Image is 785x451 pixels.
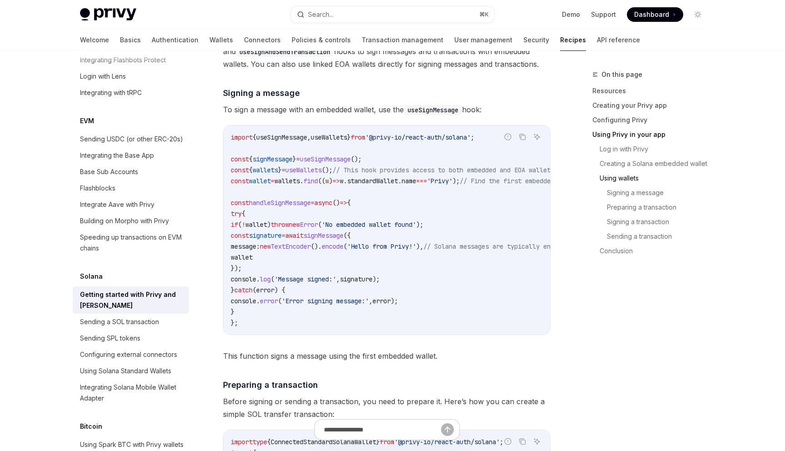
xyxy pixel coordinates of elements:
code: useSignAndSendTransaction [236,47,334,57]
span: encode [322,242,343,251]
span: . [256,275,260,283]
a: Basics [120,29,141,51]
h5: EVM [80,115,94,126]
h5: Solana [80,271,103,282]
div: Integrating Solana Mobile Wallet Adapter [80,382,184,404]
div: Flashblocks [80,183,115,194]
span: => [333,177,340,185]
button: Send message [441,423,454,436]
a: Configuring external connectors [73,346,189,363]
a: Flashblocks [73,180,189,196]
span: await [285,231,303,240]
a: Policies & controls [292,29,351,51]
span: ! [242,220,245,229]
span: ), [416,242,423,251]
span: } [293,155,296,163]
div: Sending SPL tokens [80,333,140,344]
a: Wallets [209,29,233,51]
span: = [311,199,314,207]
div: Building on Morpho with Privy [80,215,169,226]
span: name [402,177,416,185]
span: Preparing a transaction [223,379,318,391]
span: // This hook provides access to both embedded and EOA wallets [333,166,554,174]
span: } [347,133,351,141]
span: (); [322,166,333,174]
div: Base Sub Accounts [80,166,138,177]
a: Preparing a transaction [607,200,712,215]
span: error [373,297,391,305]
span: wallet [245,220,267,229]
span: 'Message signed:' [274,275,336,283]
span: signature [249,231,282,240]
span: 'No embedded wallet found' [322,220,416,229]
div: Using Solana Standard Wallets [80,366,171,376]
span: const [231,177,249,185]
h5: Bitcoin [80,421,102,432]
a: Support [591,10,616,19]
span: import [231,133,253,141]
span: (). [311,242,322,251]
span: . [300,177,303,185]
span: w [325,177,329,185]
span: . [256,297,260,305]
span: (); [351,155,362,163]
span: ( [253,286,256,294]
span: ; [471,133,474,141]
span: () [333,199,340,207]
a: Integrating Solana Mobile Wallet Adapter [73,379,189,406]
span: = [271,177,274,185]
a: Welcome [80,29,109,51]
span: ); [452,177,460,185]
span: const [231,199,249,207]
span: find [303,177,318,185]
a: User management [454,29,512,51]
span: } [231,286,234,294]
span: ({ [343,231,351,240]
span: useSignMessage [300,155,351,163]
span: console [231,297,256,305]
div: Using Spark BTC with Privy wallets [80,439,184,450]
span: TextEncoder [271,242,311,251]
span: ) { [274,286,285,294]
a: Using Privy in your app [592,127,712,142]
span: Error [300,220,318,229]
a: Sending a SOL transaction [73,314,189,330]
span: ( [318,220,322,229]
button: Copy the contents from the code block [517,131,528,143]
span: async [314,199,333,207]
span: , [369,297,373,305]
span: ); [391,297,398,305]
span: try [231,210,242,218]
span: . [343,177,347,185]
span: // Find the first embedded wallet [460,177,580,185]
a: Integrate Aave with Privy [73,196,189,213]
a: Dashboard [627,7,683,22]
button: Search...⌘K [291,6,494,23]
img: light logo [80,8,136,21]
div: Sending USDC (or other ERC-20s) [80,134,183,145]
span: standardWallet [347,177,398,185]
span: wallets [274,177,300,185]
span: ); [416,220,423,229]
a: Sending a transaction [607,229,712,244]
div: Search... [308,9,333,20]
span: 'Privy' [427,177,452,185]
span: = [282,231,285,240]
span: === [416,177,427,185]
a: Recipes [560,29,586,51]
span: Dashboard [634,10,669,19]
a: Conclusion [600,244,712,258]
span: } [278,166,282,174]
span: This function signs a message using the first embedded wallet. [223,350,551,362]
span: ( [238,220,242,229]
span: { [242,210,245,218]
span: Before signing or sending a transaction, you need to prepare it. Here’s how you can create a simp... [223,395,551,421]
span: catch [234,286,253,294]
a: Base Sub Accounts [73,164,189,180]
code: useSignMessage [404,105,462,115]
div: Configuring external connectors [80,349,177,360]
span: const [231,155,249,163]
span: 'Hello from Privy!' [347,242,416,251]
span: . [398,177,402,185]
a: Demo [562,10,580,19]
